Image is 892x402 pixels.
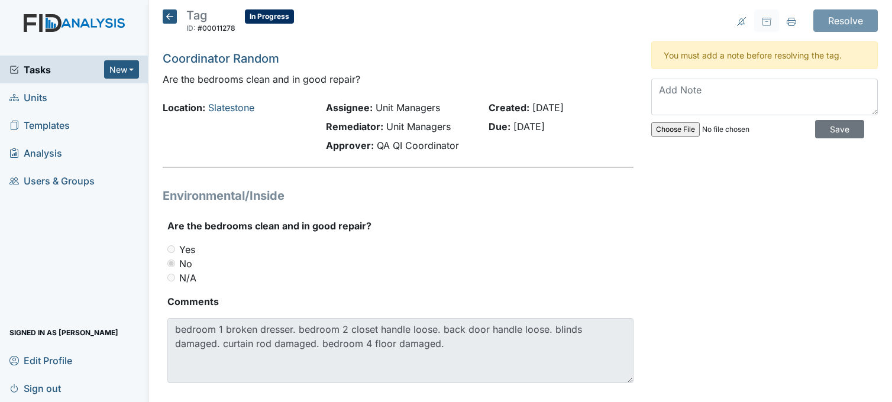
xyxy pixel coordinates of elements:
strong: Assignee: [326,102,373,114]
p: Are the bedrooms clean and in good repair? [163,72,634,86]
span: Unit Managers [376,102,440,114]
input: Yes [167,245,175,253]
span: [DATE] [532,102,564,114]
strong: Remediator: [326,121,383,132]
span: Analysis [9,144,62,162]
strong: Location: [163,102,205,114]
span: Units [9,88,47,106]
strong: Created: [489,102,529,114]
span: [DATE] [513,121,545,132]
strong: Comments [167,294,634,309]
input: No [167,260,175,267]
span: Unit Managers [386,121,451,132]
label: No [179,257,192,271]
label: N/A [179,271,196,285]
label: Yes [179,242,195,257]
span: ID: [186,24,196,33]
div: You must add a note before resolving the tag. [651,41,878,69]
h1: Environmental/Inside [163,187,634,205]
strong: Due: [489,121,510,132]
a: Tasks [9,63,104,77]
span: In Progress [245,9,294,24]
span: Tag [186,8,207,22]
span: Users & Groups [9,171,95,190]
span: QA QI Coordinator [377,140,459,151]
input: Resolve [813,9,878,32]
span: Signed in as [PERSON_NAME] [9,323,118,342]
input: Save [815,120,864,138]
a: Slatestone [208,102,254,114]
span: #00011278 [198,24,235,33]
textarea: bedroom 1 broken dresser. bedroom 2 closet handle loose. back door handle loose. blinds damaged. ... [167,318,634,383]
span: Templates [9,116,70,134]
input: N/A [167,274,175,281]
span: Edit Profile [9,351,72,369]
strong: Approver: [326,140,374,151]
span: Sign out [9,379,61,397]
label: Are the bedrooms clean and in good repair? [167,219,371,233]
a: Coordinator Random [163,51,279,66]
button: New [104,60,140,79]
